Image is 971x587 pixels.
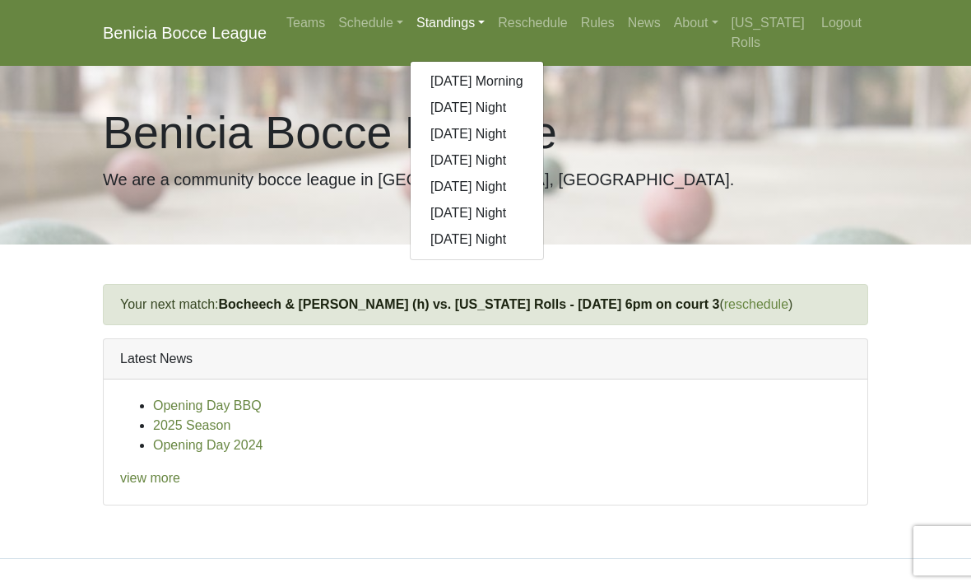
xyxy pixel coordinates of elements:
[491,7,574,40] a: Reschedule
[103,105,868,161] h1: Benicia Bocce League
[724,297,788,311] a: reschedule
[153,418,230,432] a: 2025 Season
[410,61,544,260] div: Standings
[411,68,543,95] a: [DATE] Morning
[410,7,491,40] a: Standings
[332,7,410,40] a: Schedule
[411,95,543,121] a: [DATE] Night
[411,174,543,200] a: [DATE] Night
[104,339,867,380] div: Latest News
[153,438,262,452] a: Opening Day 2024
[103,16,267,49] a: Benicia Bocce League
[411,200,543,226] a: [DATE] Night
[103,167,868,192] p: We are a community bocce league in [GEOGRAPHIC_DATA], [GEOGRAPHIC_DATA].
[120,471,180,485] a: view more
[411,147,543,174] a: [DATE] Night
[574,7,621,40] a: Rules
[621,7,667,40] a: News
[725,7,815,59] a: [US_STATE] Rolls
[153,398,262,412] a: Opening Day BBQ
[815,7,868,40] a: Logout
[103,284,868,325] div: Your next match: ( )
[218,297,719,311] a: Bocheech & [PERSON_NAME] (h) vs. [US_STATE] Rolls - [DATE] 6pm on court 3
[411,121,543,147] a: [DATE] Night
[411,226,543,253] a: [DATE] Night
[667,7,725,40] a: About
[280,7,332,40] a: Teams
